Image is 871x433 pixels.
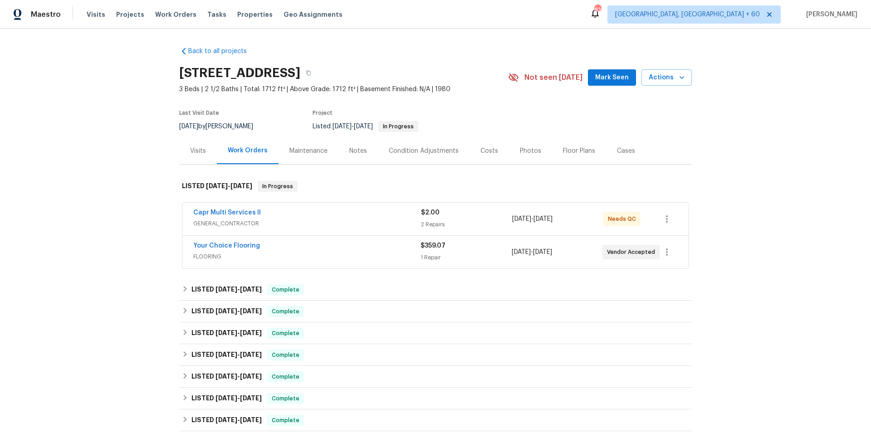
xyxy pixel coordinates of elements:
[421,243,445,249] span: $359.07
[313,123,418,130] span: Listed
[193,252,421,261] span: FLOORING
[615,10,760,19] span: [GEOGRAPHIC_DATA], [GEOGRAPHIC_DATA] + 60
[379,124,417,129] span: In Progress
[289,146,328,156] div: Maintenance
[595,72,629,83] span: Mark Seen
[191,371,262,382] h6: LISTED
[215,351,237,358] span: [DATE]
[206,183,252,189] span: -
[259,182,297,191] span: In Progress
[215,308,262,314] span: -
[333,123,373,130] span: -
[512,216,531,222] span: [DATE]
[617,146,635,156] div: Cases
[191,306,262,317] h6: LISTED
[190,146,206,156] div: Visits
[179,110,219,116] span: Last Visit Date
[215,286,237,292] span: [DATE]
[179,388,692,409] div: LISTED [DATE]-[DATE]Complete
[215,330,262,336] span: -
[563,146,595,156] div: Floor Plans
[268,307,303,316] span: Complete
[31,10,61,19] span: Maestro
[215,417,262,423] span: -
[240,373,262,379] span: [DATE]
[193,209,261,216] a: Capr Multi Services ll
[179,366,692,388] div: LISTED [DATE]-[DATE]Complete
[512,249,531,255] span: [DATE]
[268,394,303,403] span: Complete
[215,373,237,379] span: [DATE]
[641,69,692,86] button: Actions
[240,395,262,401] span: [DATE]
[313,110,333,116] span: Project
[230,183,252,189] span: [DATE]
[193,243,260,249] a: Your Choice Flooring
[512,214,553,224] span: -
[155,10,196,19] span: Work Orders
[228,146,268,155] div: Work Orders
[421,253,511,262] div: 1 Repair
[179,279,692,301] div: LISTED [DATE]-[DATE]Complete
[802,10,857,19] span: [PERSON_NAME]
[191,284,262,295] h6: LISTED
[300,65,317,81] button: Copy Address
[87,10,105,19] span: Visits
[649,72,685,83] span: Actions
[215,395,237,401] span: [DATE]
[179,409,692,431] div: LISTED [DATE]-[DATE]Complete
[284,10,343,19] span: Geo Assignments
[179,344,692,366] div: LISTED [DATE]-[DATE]Complete
[179,121,264,132] div: by [PERSON_NAME]
[206,183,228,189] span: [DATE]
[215,395,262,401] span: -
[607,248,659,257] span: Vendor Accepted
[182,181,252,192] h6: LISTED
[240,308,262,314] span: [DATE]
[533,249,552,255] span: [DATE]
[268,350,303,360] span: Complete
[179,47,266,56] a: Back to all projects
[480,146,498,156] div: Costs
[116,10,144,19] span: Projects
[215,286,262,292] span: -
[191,393,262,404] h6: LISTED
[421,209,440,216] span: $2.00
[215,330,237,336] span: [DATE]
[215,417,237,423] span: [DATE]
[268,416,303,425] span: Complete
[215,308,237,314] span: [DATE]
[237,10,273,19] span: Properties
[354,123,373,130] span: [DATE]
[520,146,541,156] div: Photos
[179,85,508,94] span: 3 Beds | 2 1/2 Baths | Total: 1712 ft² | Above Grade: 1712 ft² | Basement Finished: N/A | 1980
[349,146,367,156] div: Notes
[207,11,226,18] span: Tasks
[533,216,553,222] span: [DATE]
[421,220,512,229] div: 2 Repairs
[389,146,459,156] div: Condition Adjustments
[179,68,300,78] h2: [STREET_ADDRESS]
[240,330,262,336] span: [DATE]
[191,415,262,426] h6: LISTED
[268,372,303,381] span: Complete
[524,73,582,82] span: Not seen [DATE]
[588,69,636,86] button: Mark Seen
[215,373,262,379] span: -
[179,301,692,322] div: LISTED [DATE]-[DATE]Complete
[268,329,303,338] span: Complete
[268,285,303,294] span: Complete
[191,328,262,339] h6: LISTED
[512,248,552,257] span: -
[594,5,601,15] div: 829
[191,350,262,360] h6: LISTED
[179,322,692,344] div: LISTED [DATE]-[DATE]Complete
[240,417,262,423] span: [DATE]
[333,123,352,130] span: [DATE]
[240,286,262,292] span: [DATE]
[608,214,640,224] span: Needs QC
[179,123,198,130] span: [DATE]
[215,351,262,358] span: -
[240,351,262,358] span: [DATE]
[179,172,692,201] div: LISTED [DATE]-[DATE]In Progress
